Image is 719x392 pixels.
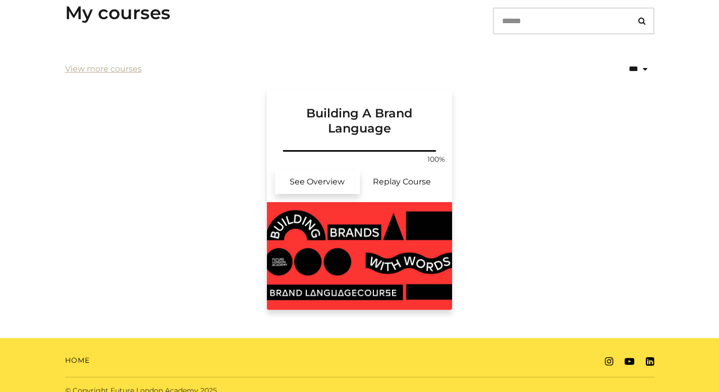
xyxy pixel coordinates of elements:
a: Building A Brand Language: See Overview [275,170,360,194]
span: 100% [424,154,448,165]
h3: Building A Brand Language [279,90,440,136]
select: status [585,56,654,82]
a: View more courses [65,63,142,75]
a: Building A Brand Language: Resume Course [360,170,445,194]
a: Home [65,355,90,366]
a: Building A Brand Language [267,90,453,148]
h3: My courses [65,2,171,24]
